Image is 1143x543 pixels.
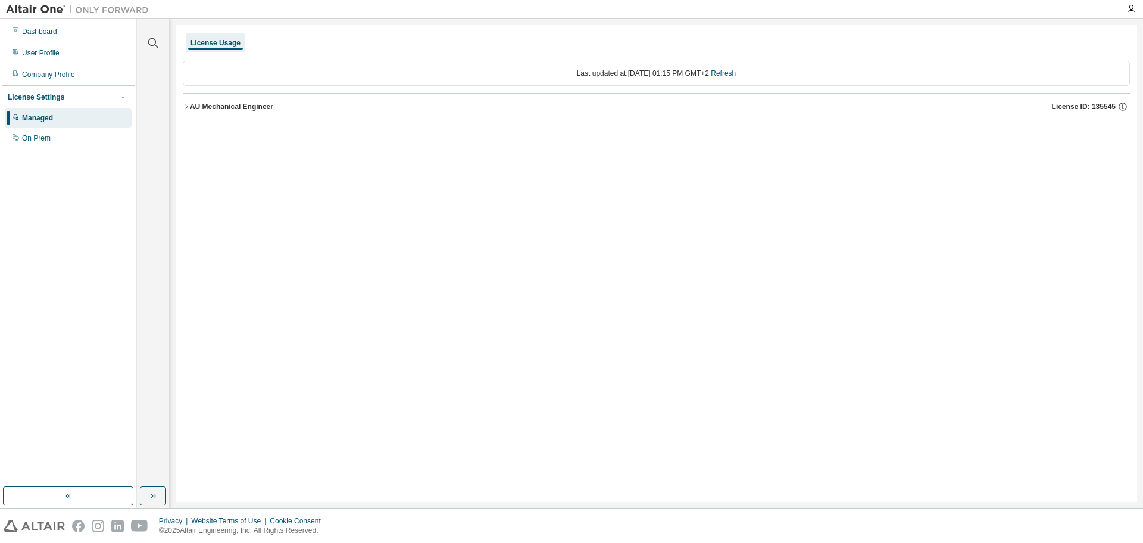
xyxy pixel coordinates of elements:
div: Privacy [159,516,191,526]
img: youtube.svg [131,520,148,532]
div: License Settings [8,92,64,102]
div: Managed [22,113,53,123]
div: On Prem [22,134,51,143]
img: Altair One [6,4,155,15]
button: AU Mechanical EngineerLicense ID: 135545 [183,94,1130,120]
span: License ID: 135545 [1052,102,1116,111]
div: Website Terms of Use [191,516,270,526]
div: Last updated at: [DATE] 01:15 PM GMT+2 [183,61,1130,86]
div: User Profile [22,48,60,58]
div: Dashboard [22,27,57,36]
img: instagram.svg [92,520,104,532]
div: Cookie Consent [270,516,327,526]
img: linkedin.svg [111,520,124,532]
div: License Usage [190,38,241,48]
p: © 2025 Altair Engineering, Inc. All Rights Reserved. [159,526,328,536]
div: Company Profile [22,70,75,79]
img: facebook.svg [72,520,85,532]
div: AU Mechanical Engineer [190,102,273,111]
a: Refresh [711,69,736,77]
img: altair_logo.svg [4,520,65,532]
